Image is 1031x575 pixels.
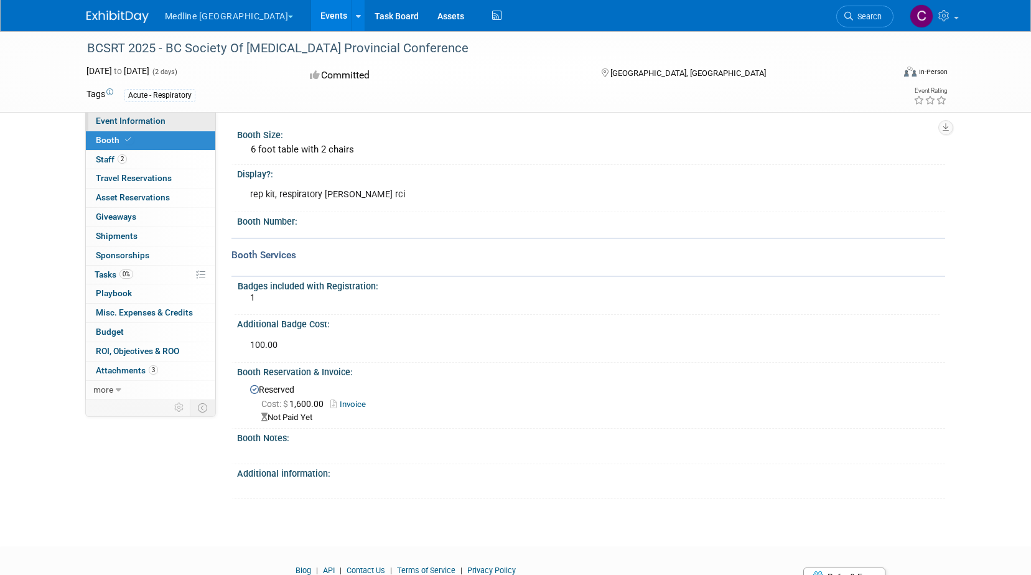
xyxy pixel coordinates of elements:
[86,362,215,380] a: Attachments3
[397,566,455,575] a: Terms of Service
[237,126,945,141] div: Booth Size:
[323,566,335,575] a: API
[149,365,158,375] span: 3
[918,67,948,77] div: In-Person
[93,385,113,395] span: more
[125,136,131,143] i: Booth reservation complete
[237,212,945,228] div: Booth Number:
[467,566,516,575] a: Privacy Policy
[241,182,807,207] div: rep kit, respiratory [PERSON_NAME] rci
[246,140,936,159] div: 6 foot table with 2 chairs
[250,292,255,302] span: 1
[86,304,215,322] a: Misc. Expenses & Credits
[913,88,947,94] div: Event Rating
[261,399,289,409] span: Cost: $
[96,231,138,241] span: Shipments
[313,566,321,575] span: |
[151,68,177,76] span: (2 days)
[96,135,134,145] span: Booth
[237,315,945,330] div: Additional Badge Cost:
[124,89,195,102] div: Acute - Respiratory
[95,269,133,279] span: Tasks
[96,154,127,164] span: Staff
[86,266,215,284] a: Tasks0%
[261,399,329,409] span: 1,600.00
[96,116,166,126] span: Event Information
[86,88,113,102] td: Tags
[86,323,215,342] a: Budget
[904,67,917,77] img: Format-Inperson.png
[836,6,893,27] a: Search
[86,169,215,188] a: Travel Reservations
[86,208,215,227] a: Giveaways
[190,400,215,416] td: Toggle Event Tabs
[86,227,215,246] a: Shipments
[96,327,124,337] span: Budget
[86,381,215,400] a: more
[241,333,807,358] div: 100.00
[347,566,385,575] a: Contact Us
[86,246,215,265] a: Sponsorships
[237,464,945,480] div: Additional information:
[296,566,311,575] a: Blog
[86,189,215,207] a: Asset Reservations
[387,566,395,575] span: |
[119,269,133,279] span: 0%
[112,66,124,76] span: to
[96,307,193,317] span: Misc. Expenses & Credits
[330,400,372,409] a: Invoice
[231,248,945,262] div: Booth Services
[820,65,948,83] div: Event Format
[86,151,215,169] a: Staff2
[237,429,945,444] div: Booth Notes:
[237,363,945,378] div: Booth Reservation & Invoice:
[237,165,945,180] div: Display?:
[96,346,179,356] span: ROI, Objectives & ROO
[96,173,172,183] span: Travel Reservations
[96,288,132,298] span: Playbook
[96,192,170,202] span: Asset Reservations
[86,131,215,150] a: Booth
[86,11,149,23] img: ExhibitDay
[118,154,127,164] span: 2
[306,65,581,86] div: Committed
[169,400,190,416] td: Personalize Event Tab Strip
[910,4,933,28] img: Camille Ramin
[83,37,875,60] div: BCSRT 2025 - BC Society Of [MEDICAL_DATA] Provincial Conference
[853,12,882,21] span: Search
[337,566,345,575] span: |
[610,68,766,78] span: [GEOGRAPHIC_DATA], [GEOGRAPHIC_DATA]
[238,277,940,292] div: Badges included with Registration:
[86,284,215,303] a: Playbook
[86,342,215,361] a: ROI, Objectives & ROO
[96,212,136,222] span: Giveaways
[457,566,465,575] span: |
[261,412,936,424] div: Not Paid Yet
[246,380,936,424] div: Reserved
[96,365,158,375] span: Attachments
[96,250,149,260] span: Sponsorships
[86,66,149,76] span: [DATE] [DATE]
[86,112,215,131] a: Event Information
